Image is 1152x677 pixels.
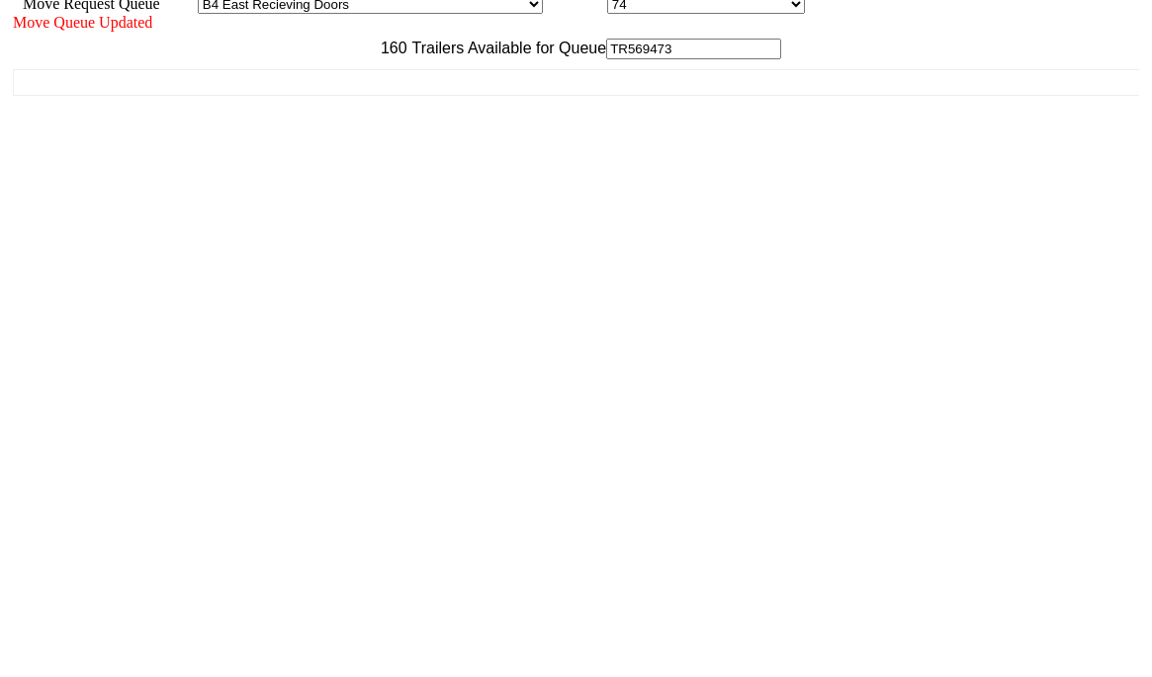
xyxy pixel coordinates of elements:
span: Trailers Available for Queue [407,40,607,56]
span: Move Queue Updated [13,14,152,31]
input: Filter Available Trailers [606,39,781,59]
span: 160 [371,40,407,56]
